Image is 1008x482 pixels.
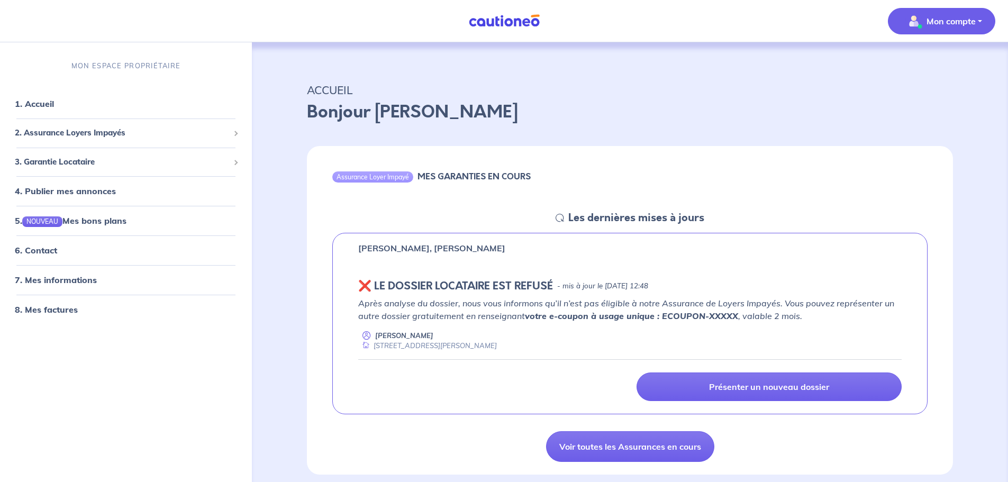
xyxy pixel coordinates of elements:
[307,80,953,99] p: ACCUEIL
[568,212,704,224] h5: Les dernières mises à jours
[4,210,248,231] div: 5.NOUVEAUMes bons plans
[525,311,738,321] strong: votre e-coupon à usage unique : ECOUPON-XXXXX
[546,431,714,462] a: Voir toutes les Assurances en cours
[888,8,995,34] button: illu_account_valid_menu.svgMon compte
[4,152,248,172] div: 3. Garantie Locataire
[15,245,57,256] a: 6. Contact
[4,269,248,290] div: 7. Mes informations
[307,99,953,125] p: Bonjour [PERSON_NAME]
[4,180,248,202] div: 4. Publier mes annonces
[15,98,54,109] a: 1. Accueil
[15,127,229,139] span: 2. Assurance Loyers Impayés
[417,171,531,181] h6: MES GARANTIES EN COURS
[358,280,902,293] div: state: REJECTED, Context: NEW,MAYBE-CERTIFICATE,RELATIONSHIP,LESSOR-DOCUMENTS
[4,240,248,261] div: 6. Contact
[358,280,553,293] h5: ❌️️ LE DOSSIER LOCATAIRE EST REFUSÉ
[15,186,116,196] a: 4. Publier mes annonces
[358,297,902,322] p: Après analyse du dossier, nous vous informons qu’il n’est pas éligible à notre Assurance de Loyer...
[4,299,248,320] div: 8. Mes factures
[4,93,248,114] div: 1. Accueil
[332,171,413,182] div: Assurance Loyer Impayé
[15,275,97,285] a: 7. Mes informations
[375,331,433,341] p: [PERSON_NAME]
[4,123,248,143] div: 2. Assurance Loyers Impayés
[15,215,126,226] a: 5.NOUVEAUMes bons plans
[358,242,505,254] p: [PERSON_NAME], [PERSON_NAME]
[905,13,922,30] img: illu_account_valid_menu.svg
[637,372,902,401] a: Présenter un nouveau dossier
[71,61,180,71] p: MON ESPACE PROPRIÉTAIRE
[465,14,544,28] img: Cautioneo
[709,381,829,392] p: Présenter un nouveau dossier
[15,304,78,315] a: 8. Mes factures
[15,156,229,168] span: 3. Garantie Locataire
[557,281,648,292] p: - mis à jour le [DATE] 12:48
[358,341,497,351] div: [STREET_ADDRESS][PERSON_NAME]
[927,15,976,28] p: Mon compte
